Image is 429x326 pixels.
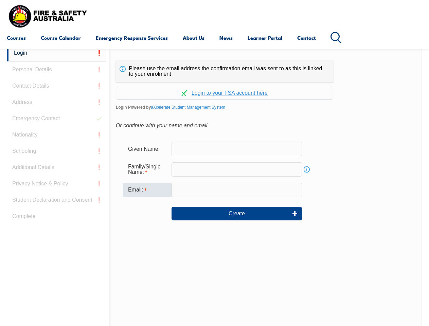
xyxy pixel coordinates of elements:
a: aXcelerate Student Management System [151,105,225,110]
div: Or continue with your name and email [116,121,416,131]
a: Course Calendar [41,30,81,46]
div: Given Name: [123,142,172,155]
a: Courses [7,30,26,46]
a: Learner Portal [248,30,282,46]
span: Login Powered by [116,102,416,112]
a: News [219,30,233,46]
img: Log in withaxcelerate [181,90,187,96]
button: Create [172,207,302,220]
a: Info [302,165,311,174]
a: Emergency Response Services [96,30,168,46]
a: Contact [297,30,316,46]
div: Please use the email address the confirmation email was sent to as this is linked to your enrolment [116,60,333,82]
a: Login [7,45,106,61]
a: About Us [183,30,204,46]
div: Email is required. [123,183,172,197]
div: Family/Single Name is required. [123,160,172,179]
